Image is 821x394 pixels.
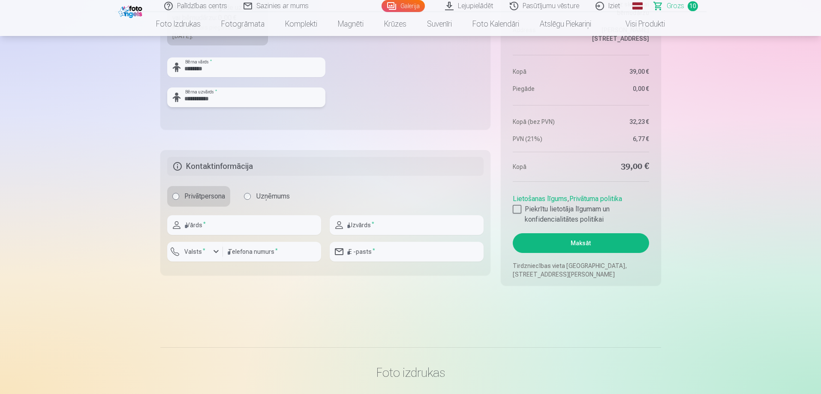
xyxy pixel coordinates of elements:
a: Privātuma politika [569,195,622,203]
span: Grozs [667,1,684,11]
a: Foto kalendāri [462,12,529,36]
a: Suvenīri [417,12,462,36]
img: /fa1 [118,3,144,18]
a: Foto izdrukas [146,12,211,36]
div: , [513,190,649,225]
dt: PVN (21%) [513,135,577,143]
dt: Kopā (bez PVN) [513,117,577,126]
dt: Piegāde [513,84,577,93]
a: Magnēti [328,12,374,36]
h5: Kontaktinformācija [167,157,484,176]
span: 10 [688,1,698,11]
label: Uzņēmums [239,186,295,207]
dd: 39,00 € [585,161,649,173]
dd: 0,00 € [585,84,649,93]
dt: Kopā [513,67,577,76]
a: Krūzes [374,12,417,36]
a: Visi produkti [601,12,675,36]
a: Atslēgu piekariņi [529,12,601,36]
label: Privātpersona [167,186,230,207]
h3: Foto izdrukas [167,365,654,380]
button: Valsts* [167,242,223,262]
a: Fotogrāmata [211,12,275,36]
input: Privātpersona [172,193,179,200]
a: Lietošanas līgums [513,195,567,203]
input: Uzņēmums [244,193,251,200]
a: Komplekti [275,12,328,36]
dd: 39,00 € [585,67,649,76]
dd: 32,23 € [585,117,649,126]
dt: Kopā [513,161,577,173]
button: Maksāt [513,233,649,253]
dd: 6,77 € [585,135,649,143]
p: Tirdzniecības vieta [GEOGRAPHIC_DATA], [STREET_ADDRESS][PERSON_NAME] [513,262,649,279]
label: Valsts [181,247,209,256]
label: Piekrītu lietotāja līgumam un konfidencialitātes politikai [513,204,649,225]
